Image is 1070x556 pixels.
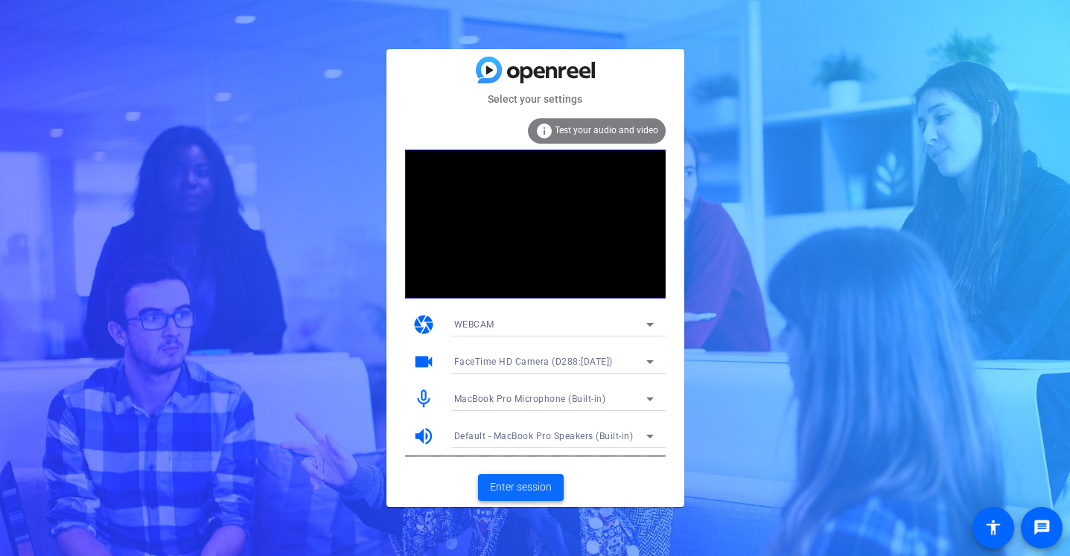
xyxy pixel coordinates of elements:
[413,388,435,410] mat-icon: mic_none
[454,431,634,441] span: Default - MacBook Pro Speakers (Built-in)
[984,519,1002,537] mat-icon: accessibility
[476,57,595,83] img: blue-gradient.svg
[454,357,613,367] span: FaceTime HD Camera (D288:[DATE])
[454,394,606,404] span: MacBook Pro Microphone (Built-in)
[413,425,435,447] mat-icon: volume_up
[413,313,435,336] mat-icon: camera
[1033,519,1051,537] mat-icon: message
[413,351,435,373] mat-icon: videocam
[478,474,564,501] button: Enter session
[490,479,552,495] span: Enter session
[386,91,684,107] mat-card-subtitle: Select your settings
[555,125,658,135] span: Test your audio and video
[454,319,494,330] span: WEBCAM
[535,122,553,140] mat-icon: info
